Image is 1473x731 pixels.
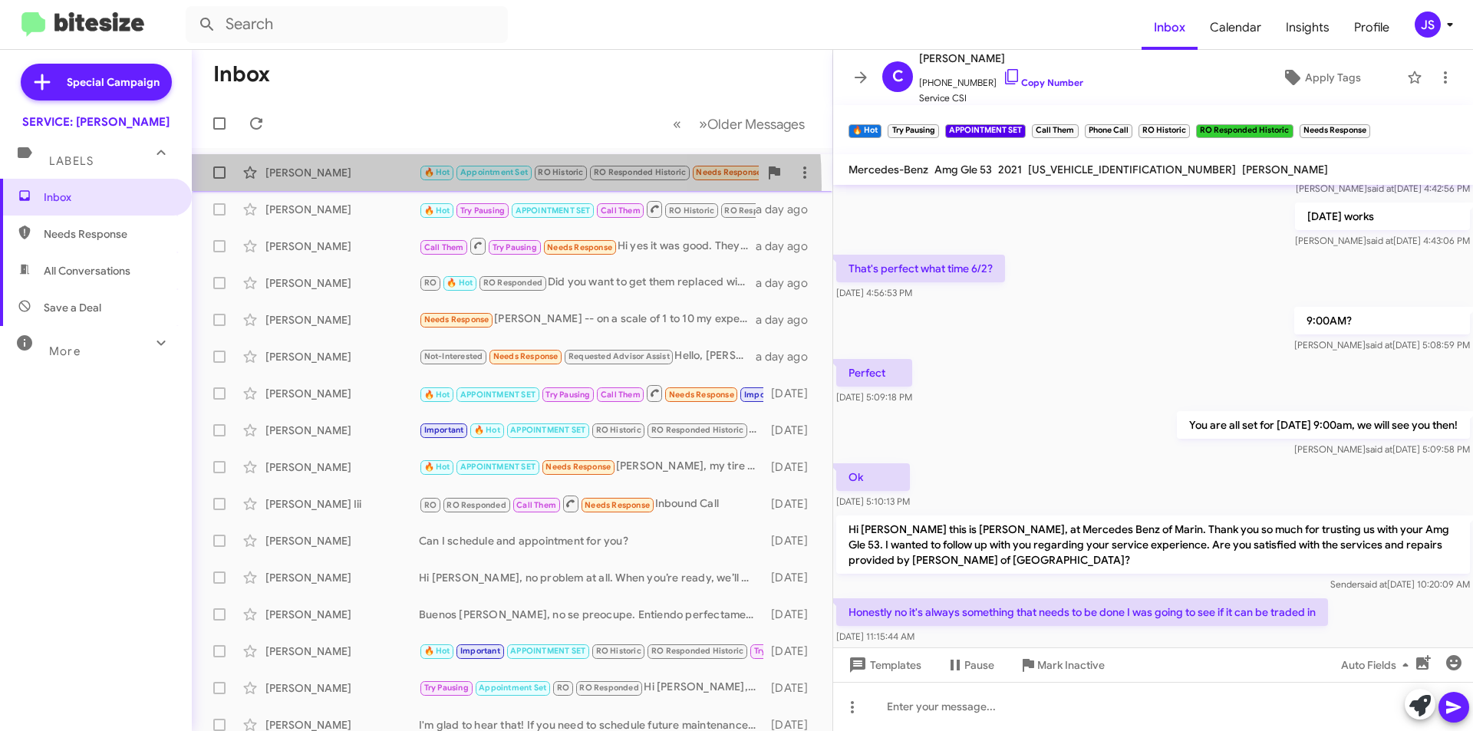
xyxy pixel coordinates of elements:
div: Buenos [PERSON_NAME], no se preocupe. Entiendo perfectamente, gracias por avisar. Cuando tenga un... [419,607,763,622]
div: SERVICE: [PERSON_NAME] [22,114,170,130]
div: [DATE] [763,496,820,512]
span: Important [460,646,500,656]
div: a day ago [756,349,820,364]
span: said at [1366,443,1392,455]
span: RO Responded Historic [724,206,816,216]
span: Service CSI [919,91,1083,106]
span: Try Pausing [424,683,469,693]
div: [PERSON_NAME] [265,680,419,696]
div: a day ago [756,239,820,254]
div: [DATE] [763,423,820,438]
h1: Inbox [213,62,270,87]
span: Labels [49,154,94,168]
span: C [892,64,904,89]
span: 🔥 Hot [424,646,450,656]
span: 🔥 Hot [424,462,450,472]
span: 🔥 Hot [474,425,500,435]
span: « [673,114,681,133]
div: [PERSON_NAME] [265,607,419,622]
span: APPOINTMENT SET [510,425,585,435]
span: Auto Fields [1341,651,1415,679]
span: RO Historic [538,167,583,177]
div: [PERSON_NAME] [265,239,419,254]
span: Mark Inactive [1037,651,1105,679]
div: Honestly no it's always something that needs to be done I was going to see if it can be traded in [419,199,756,219]
span: 🔥 Hot [424,167,450,177]
a: Special Campaign [21,64,172,100]
div: [PERSON_NAME] [265,386,419,401]
div: [PERSON_NAME] [265,165,419,180]
span: [PERSON_NAME] [1242,163,1328,176]
span: Call Them [424,242,464,252]
button: Pause [934,651,1007,679]
span: Templates [845,651,921,679]
span: Not-Interested [424,351,483,361]
span: said at [1367,183,1394,194]
span: 🔥 Hot [447,278,473,288]
span: Needs Response [696,167,761,177]
span: Calendar [1198,5,1274,50]
span: RO Historic [596,425,641,435]
small: Phone Call [1085,124,1132,138]
span: Amg Gle 53 [934,163,992,176]
div: Thanks [PERSON_NAME], what would the quote be for an A service with detailing ? Also last time yo... [419,163,759,181]
div: [PERSON_NAME] [265,644,419,659]
div: I understand. Let me know if you change your mind or if there's anything else I can assist you wi... [419,421,763,439]
span: Requested Advisor Assist [568,351,670,361]
div: a day ago [756,312,820,328]
span: [PERSON_NAME] [DATE] 4:42:56 PM [1296,183,1470,194]
span: Insights [1274,5,1342,50]
span: Needs Response [669,390,734,400]
span: Needs Response [493,351,559,361]
div: [DATE] [763,607,820,622]
span: RO Responded Historic [594,167,686,177]
p: Hi [PERSON_NAME] this is [PERSON_NAME], at Mercedes Benz of Marin. Thank you so much for trusting... [836,515,1470,574]
button: Next [690,108,814,140]
span: Call Them [601,206,641,216]
small: APPOINTMENT SET [945,124,1026,138]
div: [PERSON_NAME] Iii [265,496,419,512]
div: We’re offering limited-time specials through the end of the month:Oil Change $159.95 (Reg. $290)T... [419,642,763,660]
button: JS [1402,12,1456,38]
span: said at [1360,578,1387,590]
small: RO Responded Historic [1196,124,1293,138]
span: Call Them [601,390,641,400]
span: APPOINTMENT SET [516,206,591,216]
div: [PERSON_NAME] [265,202,419,217]
span: Apply Tags [1305,64,1361,91]
span: Needs Response [545,462,611,472]
span: » [699,114,707,133]
small: RO Historic [1139,124,1190,138]
span: [PERSON_NAME] [DATE] 5:08:59 PM [1294,339,1470,351]
span: Inbox [1142,5,1198,50]
div: [DATE] [763,533,820,548]
div: [DATE] [763,459,820,475]
span: [PERSON_NAME] [DATE] 4:43:06 PM [1295,235,1470,246]
span: Try Pausing [493,242,537,252]
span: Appointment Set [460,167,528,177]
div: [DATE] [763,570,820,585]
div: Hi yes it was good. They do need to issue a credit for a service that I was billed for that they ... [419,236,756,255]
span: Special Campaign [67,74,160,90]
div: a day ago [756,275,820,291]
div: [PERSON_NAME] [265,312,419,328]
span: said at [1366,339,1392,351]
button: Mark Inactive [1007,651,1117,679]
span: RO Responded [579,683,638,693]
p: [DATE] works [1295,203,1470,230]
span: 🔥 Hot [424,390,450,400]
div: Inbound Call [419,384,763,403]
span: RO Responded [447,500,506,510]
div: Did you want to get them replaced with us? [419,274,756,291]
div: Hi [PERSON_NAME], sorry for the delay I was checking in with your advisor [PERSON_NAME]. Parts go... [419,679,763,696]
p: 9:00AM? [1294,307,1470,334]
div: [PERSON_NAME] [265,423,419,438]
span: Try Pausing [545,390,590,400]
button: Templates [833,651,934,679]
div: [PERSON_NAME] -- on a scale of 1 to 10 my experience has been a ZERO. Please talk to Nic. My sati... [419,311,756,328]
p: You are all set for [DATE] 9:00am, we will see you then! [1177,411,1470,439]
span: Inbox [44,189,174,205]
span: Call Them [516,500,556,510]
div: [PERSON_NAME] [265,533,419,548]
span: APPOINTMENT SET [510,646,585,656]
